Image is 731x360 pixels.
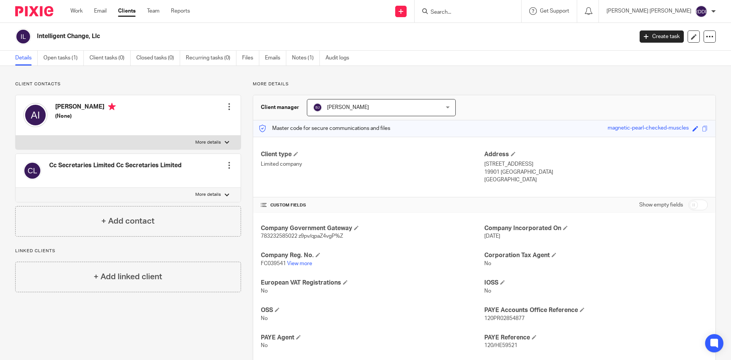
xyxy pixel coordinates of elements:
[171,7,190,15] a: Reports
[261,202,484,208] h4: CUSTOM FIELDS
[261,279,484,287] h4: European VAT Registrations
[484,251,708,259] h4: Corporation Tax Agent
[287,261,312,266] a: View more
[186,51,236,66] a: Recurring tasks (0)
[147,7,160,15] a: Team
[261,160,484,168] p: Limited company
[484,343,517,348] span: 120/HE59521
[261,316,268,321] span: No
[118,7,136,15] a: Clients
[484,150,708,158] h4: Address
[89,51,131,66] a: Client tasks (0)
[37,32,510,40] h2: Intelligent Change, Llc
[23,162,41,180] img: svg%3E
[55,103,116,112] h4: [PERSON_NAME]
[15,81,241,87] p: Client contacts
[242,51,259,66] a: Files
[484,261,491,266] span: No
[484,160,708,168] p: [STREET_ADDRESS]
[43,51,84,66] a: Open tasks (1)
[261,334,484,342] h4: PAYE Agent
[265,51,286,66] a: Emails
[259,125,390,132] p: Master code for secure communications and files
[15,248,241,254] p: Linked clients
[639,201,683,209] label: Show empty fields
[484,279,708,287] h4: IOSS
[430,9,498,16] input: Search
[695,5,707,18] img: svg%3E
[195,139,221,146] p: More details
[108,103,116,110] i: Primary
[261,234,343,239] span: 783232585022 z9pv/qpaZ4vgP%Z
[94,7,107,15] a: Email
[484,334,708,342] h4: PAYE Reference
[261,224,484,232] h4: Company Government Gateway
[327,105,369,110] span: [PERSON_NAME]
[484,176,708,184] p: [GEOGRAPHIC_DATA]
[261,104,299,111] h3: Client manager
[49,162,182,170] h4: Cc Secretaries Limited Cc Secretaries Limited
[70,7,83,15] a: Work
[484,224,708,232] h4: Company Incorporated On
[15,29,31,45] img: svg%3E
[292,51,320,66] a: Notes (1)
[608,124,689,133] div: magnetic-pearl-checked-muscles
[261,343,268,348] span: No
[55,112,116,120] h5: (None)
[15,6,53,16] img: Pixie
[484,168,708,176] p: 19901 [GEOGRAPHIC_DATA]
[136,51,180,66] a: Closed tasks (0)
[261,306,484,314] h4: OSS
[484,306,708,314] h4: PAYE Accounts Office Reference
[313,103,322,112] img: svg%3E
[640,30,684,43] a: Create task
[23,103,48,127] img: svg%3E
[326,51,355,66] a: Audit logs
[195,192,221,198] p: More details
[94,271,162,283] h4: + Add linked client
[484,316,525,321] span: 120PR02854877
[15,51,38,66] a: Details
[261,261,286,266] span: FC039541
[484,234,500,239] span: [DATE]
[607,7,691,15] p: [PERSON_NAME] [PERSON_NAME]
[101,215,155,227] h4: + Add contact
[261,150,484,158] h4: Client type
[484,288,491,294] span: No
[540,8,569,14] span: Get Support
[253,81,716,87] p: More details
[261,288,268,294] span: No
[261,251,484,259] h4: Company Reg. No.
